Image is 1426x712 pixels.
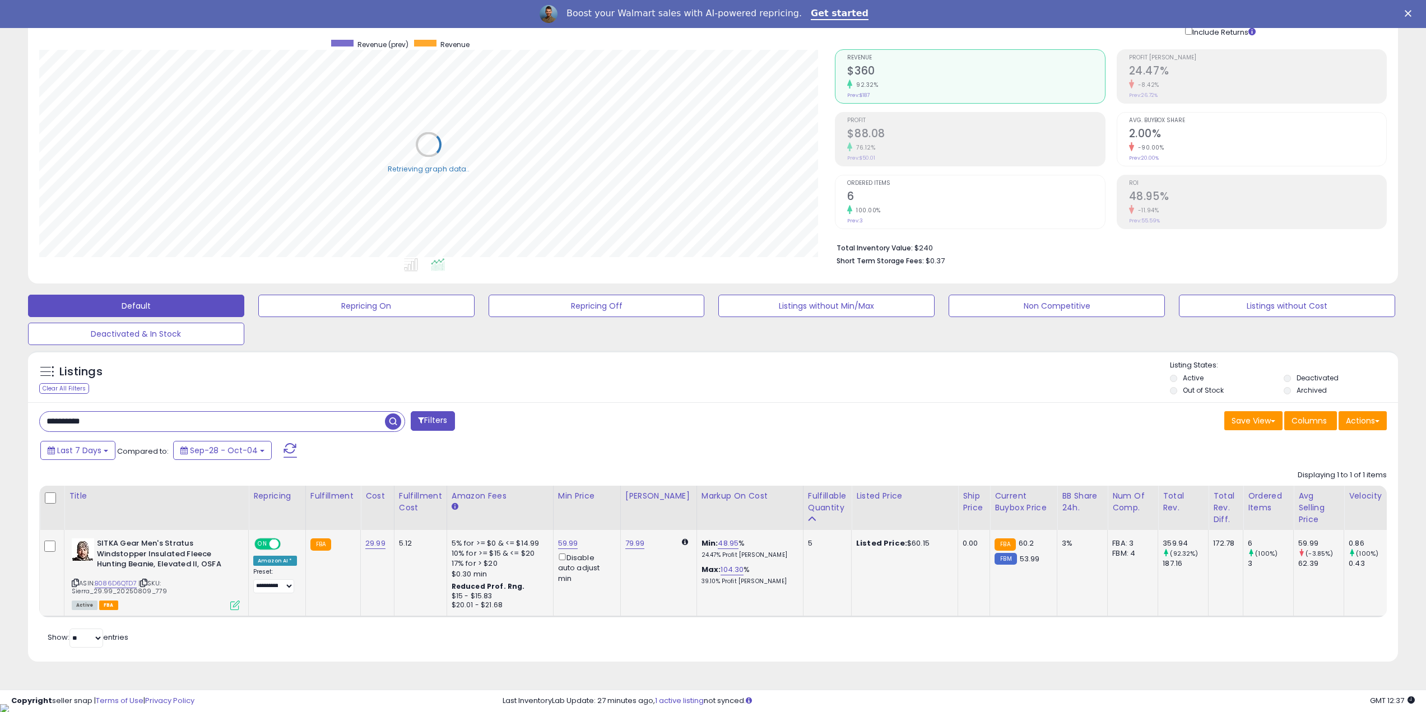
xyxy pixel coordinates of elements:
[1062,490,1103,514] div: BB Share 24h.
[1298,559,1344,569] div: 62.39
[1339,411,1387,430] button: Actions
[808,538,843,548] div: 5
[72,538,240,609] div: ASIN:
[1213,538,1234,548] div: 172.78
[72,538,94,561] img: 41n+s3IzynL._SL40_.jpg
[256,539,270,549] span: ON
[1248,538,1293,548] div: 6
[995,538,1015,551] small: FBA
[1349,490,1390,502] div: Velocity
[1356,549,1378,558] small: (100%)
[253,556,297,566] div: Amazon AI *
[28,323,244,345] button: Deactivated & In Stock
[489,295,705,317] button: Repricing Off
[452,548,545,559] div: 10% for >= $15 & <= $20
[1170,360,1398,371] p: Listing States:
[847,217,863,224] small: Prev: 3
[1163,538,1208,548] div: 359.94
[702,538,795,559] div: %
[540,5,558,23] img: Profile image for Adrian
[702,565,795,585] div: %
[1112,548,1149,559] div: FBM: 4
[1349,559,1394,569] div: 0.43
[1248,490,1289,514] div: Ordered Items
[837,243,913,253] b: Total Inventory Value:
[702,564,721,575] b: Max:
[1297,373,1339,383] label: Deactivated
[847,118,1104,124] span: Profit
[1170,549,1198,558] small: (92.32%)
[837,256,924,266] b: Short Term Storage Fees:
[39,383,89,394] div: Clear All Filters
[1224,411,1283,430] button: Save View
[558,538,578,549] a: 59.99
[99,601,118,610] span: FBA
[625,490,692,502] div: [PERSON_NAME]
[1405,10,1416,17] div: Close
[1062,538,1099,548] div: 3%
[852,143,875,152] small: 76.12%
[388,164,470,174] div: Retrieving graph data..
[1349,538,1394,548] div: 0.86
[856,538,907,548] b: Listed Price:
[1298,470,1387,481] div: Displaying 1 to 1 of 1 items
[1134,81,1159,89] small: -8.42%
[718,538,738,549] a: 48.95
[1134,206,1159,215] small: -11.94%
[721,564,744,575] a: 104.30
[847,92,870,99] small: Prev: $187
[452,601,545,610] div: $20.01 - $21.68
[718,295,935,317] button: Listings without Min/Max
[702,578,795,585] p: 39.10% Profit [PERSON_NAME]
[452,569,545,579] div: $0.30 min
[847,55,1104,61] span: Revenue
[173,441,272,460] button: Sep-28 - Oct-04
[1129,92,1158,99] small: Prev: 26.72%
[69,490,244,502] div: Title
[847,127,1104,142] h2: $88.08
[97,538,233,573] b: SITKA Gear Men's Stratus Windstopper Insulated Fleece Hunting Beanie, Elevated II, OSFA
[808,490,847,514] div: Fulfillable Quantity
[452,538,545,548] div: 5% for >= $0 & <= $14.99
[1179,295,1395,317] button: Listings without Cost
[1163,490,1204,514] div: Total Rev.
[926,255,945,266] span: $0.37
[1129,127,1386,142] h2: 2.00%
[95,579,137,588] a: B086D6QTD7
[852,81,878,89] small: 92.32%
[11,696,194,706] div: seller snap | |
[1163,559,1208,569] div: 187.16
[558,551,612,584] div: Disable auto adjust min
[963,538,981,548] div: 0.00
[1112,490,1153,514] div: Num of Comp.
[847,64,1104,80] h2: $360
[1248,559,1293,569] div: 3
[566,8,802,19] div: Boost your Walmart sales with AI-powered repricing.
[1129,64,1386,80] h2: 24.47%
[452,559,545,569] div: 17% for > $20
[399,538,438,548] div: 5.12
[995,490,1052,514] div: Current Buybox Price
[995,553,1016,565] small: FBM
[190,445,258,456] span: Sep-28 - Oct-04
[847,180,1104,187] span: Ordered Items
[1284,411,1337,430] button: Columns
[1019,538,1034,548] span: 60.2
[72,601,97,610] span: All listings currently available for purchase on Amazon
[837,240,1378,254] li: $240
[452,581,525,591] b: Reduced Prof. Rng.
[365,538,385,549] a: 29.99
[1177,25,1269,38] div: Include Returns
[1020,553,1040,564] span: 53.99
[1129,155,1159,161] small: Prev: 20.00%
[1292,415,1327,426] span: Columns
[856,490,953,502] div: Listed Price
[11,695,52,706] strong: Copyright
[57,445,101,456] span: Last 7 Days
[253,490,301,502] div: Repricing
[28,295,244,317] button: Default
[847,155,875,161] small: Prev: $50.01
[702,490,798,502] div: Markup on Cost
[949,295,1165,317] button: Non Competitive
[702,551,795,559] p: 24.47% Profit [PERSON_NAME]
